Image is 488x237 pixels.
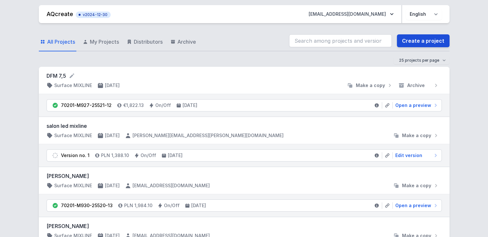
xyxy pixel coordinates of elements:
[395,202,431,209] span: Open a preview
[101,152,129,159] h4: PLN 1,388.10
[356,82,385,89] span: Make a copy
[407,82,425,89] span: Archive
[402,132,431,139] span: Make a copy
[304,8,399,20] button: [EMAIL_ADDRESS][DOMAIN_NAME]
[191,202,206,209] h4: [DATE]
[169,33,197,51] a: Archive
[133,182,210,189] h4: [EMAIL_ADDRESS][DOMAIN_NAME]
[69,73,75,79] button: Rename project
[168,152,183,159] h4: [DATE]
[183,102,197,109] h4: [DATE]
[344,82,396,89] button: Make a copy
[47,122,442,130] h3: salon led mixline
[123,102,144,109] h4: €1,822.13
[124,202,152,209] h4: PLN 1,984.10
[125,33,164,51] a: Distributors
[164,202,180,209] h4: On/Off
[390,182,442,189] button: Make a copy
[406,8,442,20] select: Choose language
[395,102,431,109] span: Open a preview
[390,132,442,139] button: Make a copy
[47,11,73,17] a: AQcreate
[155,102,171,109] h4: On/Off
[105,182,120,189] h4: [DATE]
[79,12,107,17] span: v2024-12-30
[177,38,196,46] span: Archive
[47,222,442,230] h3: [PERSON_NAME]
[393,102,439,109] a: Open a preview
[133,132,284,139] h4: [PERSON_NAME][EMAIL_ADDRESS][PERSON_NAME][DOMAIN_NAME]
[396,82,442,89] button: Archive
[61,202,113,209] div: 70201-M930-25520-13
[54,82,92,89] h4: Surface MIXLINE
[47,172,442,180] h3: [PERSON_NAME]
[61,152,90,159] div: Version no. 1
[54,132,92,139] h4: Surface MIXLINE
[90,38,119,46] span: My Projects
[81,33,120,51] a: My Projects
[39,33,76,51] a: All Projects
[61,102,112,109] div: 70201-M927-25521-12
[105,82,120,89] h4: [DATE]
[393,152,439,159] a: Edit version
[289,34,392,47] input: Search among projects and versions...
[52,152,58,159] img: draft.svg
[105,132,120,139] h4: [DATE]
[402,182,431,189] span: Make a copy
[54,182,92,189] h4: Surface MIXLINE
[134,38,163,46] span: Distributors
[141,152,156,159] h4: On/Off
[393,202,439,209] a: Open a preview
[395,152,422,159] span: Edit version
[76,10,111,18] button: v2024-12-30
[397,34,449,47] a: Create a project
[47,38,75,46] span: All Projects
[47,72,442,80] form: DFM 7,5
